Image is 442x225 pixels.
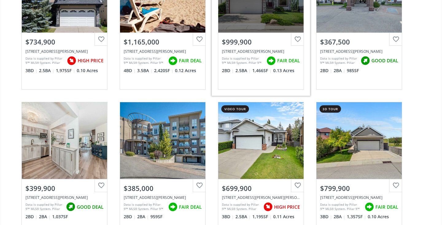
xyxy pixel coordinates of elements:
[167,201,179,213] img: rating icon
[124,37,202,47] div: $1,165,000
[262,201,274,213] img: rating icon
[222,37,300,47] div: $999,900
[25,49,103,54] div: 21 Arbour Ridge Park NW, Calgary, AB T2G4C4
[78,57,103,64] span: HIGH PRICE
[222,184,300,193] div: $699,900
[25,202,63,211] div: Data is supplied by Pillar 9™ MLS® System. Pillar 9™ is the owner of the copyright in its MLS® Sy...
[320,184,398,193] div: $799,900
[25,68,37,74] span: 3 BD
[167,55,179,67] img: rating icon
[320,37,398,47] div: $367,500
[150,214,162,220] span: 959 SF
[320,68,332,74] span: 2 BD
[277,57,300,64] span: FAIR DEAL
[252,214,272,220] span: 1,195 SF
[334,68,345,74] span: 2 BA
[273,68,294,74] span: 0.13 Acres
[124,184,202,193] div: $385,000
[25,184,103,193] div: $399,900
[222,202,260,211] div: Data is supplied by Pillar 9™ MLS® System. Pillar 9™ is the owner of the copyright in its MLS® Sy...
[368,214,389,220] span: 0.10 Acres
[320,56,358,65] div: Data is supplied by Pillar 9™ MLS® System. Pillar 9™ is the owner of the copyright in its MLS® Sy...
[265,55,277,67] img: rating icon
[64,201,77,213] img: rating icon
[52,214,68,220] span: 1,037 SF
[56,68,75,74] span: 1,975 SF
[124,49,202,54] div: 126 Arbour Vista Road NW, Calgary, AB T3G 5G3
[347,214,366,220] span: 1,357 SF
[25,214,37,220] span: 2 BD
[222,195,300,200] div: 71 Arbour Wood Close NW, Calgary, AB T3G 4A8
[124,202,165,211] div: Data is supplied by Pillar 9™ MLS® System. Pillar 9™ is the owner of the copyright in its MLS® Sy...
[154,68,173,74] span: 2,420 SF
[320,195,398,200] div: 207 Arbour Butte Road NW, Calgary, AB T3G 4L7
[39,68,54,74] span: 2.5 BA
[359,55,371,67] img: rating icon
[347,68,359,74] span: 985 SF
[222,49,300,54] div: 49 Arbour Crest Heights NW, Calgary, AB T3G 5A3
[222,68,234,74] span: 2 BD
[179,204,202,210] span: FAIR DEAL
[375,204,398,210] span: FAIR DEAL
[137,68,153,74] span: 3.5 BA
[320,49,398,54] div: 1010 Arbour Lake Road NW #2125, Calgary, AB T3G 4Y8
[235,68,251,74] span: 2.5 BA
[124,214,136,220] span: 2 BD
[334,214,345,220] span: 2 BA
[235,214,251,220] span: 2.5 BA
[25,56,64,65] div: Data is supplied by Pillar 9™ MLS® System. Pillar 9™ is the owner of the copyright in its MLS® Sy...
[222,214,234,220] span: 3 BD
[222,56,263,65] div: Data is supplied by Pillar 9™ MLS® System. Pillar 9™ is the owner of the copyright in its MLS® Sy...
[320,214,332,220] span: 3 BD
[124,56,165,65] div: Data is supplied by Pillar 9™ MLS® System. Pillar 9™ is the owner of the copyright in its MLS® Sy...
[179,57,202,64] span: FAIR DEAL
[25,37,103,47] div: $734,900
[252,68,272,74] span: 1,466 SF
[39,214,51,220] span: 2 BA
[273,214,294,220] span: 0.11 Acres
[371,57,398,64] span: GOOD DEAL
[25,195,103,200] div: 928 Arbour Lake Road NW #1202, Calgary, AB T3G5T2
[124,195,202,200] div: 88 Arbour Lake Road NW #415, Calgary, AB T3G0C2
[274,204,300,210] span: HIGH PRICE
[363,201,375,213] img: rating icon
[65,55,78,67] img: rating icon
[77,68,98,74] span: 0.10 Acres
[137,214,149,220] span: 2 BA
[77,204,103,210] span: GOOD DEAL
[175,68,196,74] span: 0.12 Acres
[320,202,362,211] div: Data is supplied by Pillar 9™ MLS® System. Pillar 9™ is the owner of the copyright in its MLS® Sy...
[124,68,136,74] span: 4 BD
